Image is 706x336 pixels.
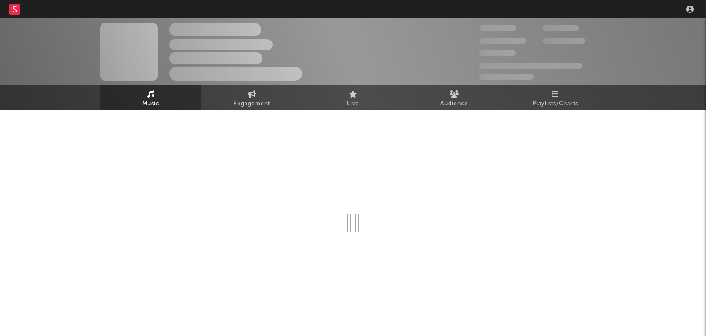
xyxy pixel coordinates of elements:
span: Live [347,98,359,110]
span: 50,000,000 [479,38,526,44]
span: 300,000 [479,25,516,31]
span: 100,000 [543,25,579,31]
span: 1,000,000 [543,38,585,44]
a: Engagement [201,85,302,110]
span: 50,000,000 Monthly Listeners [479,63,582,69]
span: Playlists/Charts [533,98,578,110]
span: 100,000 [479,50,516,56]
a: Live [302,85,404,110]
span: Engagement [233,98,270,110]
span: Audience [440,98,468,110]
span: Jump Score: 85.0 [479,74,534,80]
a: Playlists/Charts [505,85,606,110]
a: Audience [404,85,505,110]
a: Music [100,85,201,110]
span: Music [142,98,159,110]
